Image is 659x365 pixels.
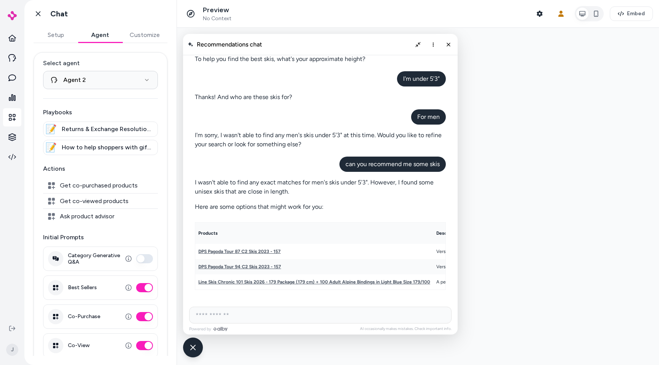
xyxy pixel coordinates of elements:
div: 📝 [45,141,57,154]
span: Embed [627,10,645,18]
span: Get co-viewed products [60,197,129,205]
button: Customize [122,27,167,43]
button: J [5,338,20,362]
div: 📝 [45,123,57,135]
span: How to help shoppers with gifting [62,143,153,152]
img: alby Logo [8,11,17,20]
button: Embed [610,6,653,21]
p: Actions [43,164,158,173]
label: Co-Purchase [68,313,100,320]
p: Initial Prompts [43,233,158,242]
label: Select agent [43,59,158,68]
span: J [6,344,18,356]
span: Returns & Exchange Resolution for [DOMAIN_NAME] [62,125,153,134]
button: Agent [78,27,122,43]
span: No Context [203,15,231,22]
h1: Chat [50,9,68,19]
span: Get co-purchased products [60,182,138,189]
label: Co-View [68,342,90,349]
span: Ask product advisor [60,213,114,220]
label: Category Generative Q&A [68,252,121,266]
p: Playbooks [43,108,158,117]
button: Setup [34,27,78,43]
label: Best Sellers [68,284,97,291]
p: Preview [203,6,231,14]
